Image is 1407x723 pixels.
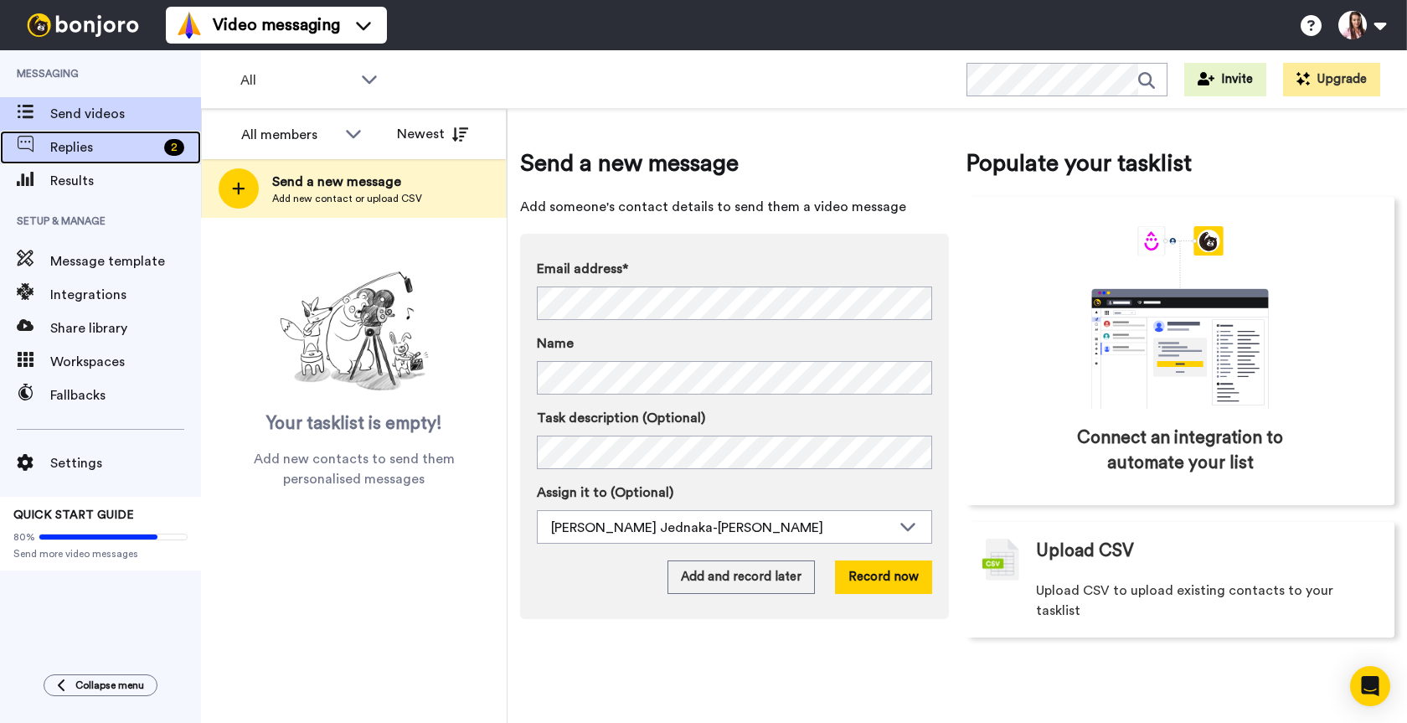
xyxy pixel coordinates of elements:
[13,509,134,521] span: QUICK START GUIDE
[966,147,1394,180] span: Populate your tasklist
[1036,581,1378,621] span: Upload CSV to upload existing contacts to your tasklist
[50,137,157,158] span: Replies
[50,104,201,124] span: Send videos
[1036,539,1134,564] span: Upload CSV
[226,449,482,489] span: Add new contacts to send them personalised messages
[50,318,201,338] span: Share library
[44,674,157,696] button: Collapse menu
[537,408,932,428] label: Task description (Optional)
[520,147,949,180] span: Send a new message
[384,117,481,151] button: Newest
[835,560,932,594] button: Record now
[537,259,932,279] label: Email address*
[982,539,1019,581] img: csv-grey.png
[520,197,949,217] span: Add someone's contact details to send them a video message
[1037,426,1323,476] span: Connect an integration to automate your list
[20,13,146,37] img: bj-logo-header-white.svg
[50,352,201,372] span: Workspaces
[50,171,201,191] span: Results
[667,560,815,594] button: Add and record later
[50,453,201,473] span: Settings
[1283,63,1380,96] button: Upgrade
[551,518,891,538] div: [PERSON_NAME] Jednaka-[PERSON_NAME]
[537,333,574,354] span: Name
[1054,226,1306,409] div: animation
[271,265,438,399] img: ready-set-action.png
[213,13,340,37] span: Video messaging
[176,12,203,39] img: vm-color.svg
[241,125,337,145] div: All members
[75,679,144,692] span: Collapse menu
[50,285,201,305] span: Integrations
[50,251,201,271] span: Message template
[13,530,35,544] span: 80%
[1184,63,1266,96] button: Invite
[266,411,442,436] span: Your tasklist is empty!
[50,385,201,405] span: Fallbacks
[13,547,188,560] span: Send more video messages
[240,70,353,90] span: All
[537,483,932,503] label: Assign it to (Optional)
[272,172,422,192] span: Send a new message
[272,192,422,205] span: Add new contact or upload CSV
[164,139,184,156] div: 2
[1350,666,1390,706] div: Open Intercom Messenger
